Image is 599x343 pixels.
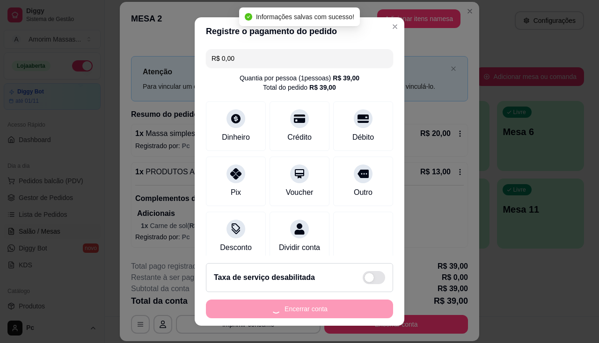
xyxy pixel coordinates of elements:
[354,187,373,198] div: Outro
[279,242,320,253] div: Dividir conta
[286,187,314,198] div: Voucher
[256,13,354,21] span: Informações salvas com sucesso!
[222,132,250,143] div: Dinheiro
[333,73,359,83] div: R$ 39,00
[231,187,241,198] div: Pix
[220,242,252,253] div: Desconto
[352,132,374,143] div: Débito
[195,17,404,45] header: Registre o pagamento do pedido
[287,132,312,143] div: Crédito
[309,83,336,92] div: R$ 39,00
[240,73,359,83] div: Quantia por pessoa ( 1 pessoas)
[245,13,252,21] span: check-circle
[387,19,402,34] button: Close
[214,272,315,283] h2: Taxa de serviço desabilitada
[212,49,387,68] input: Ex.: hambúrguer de cordeiro
[263,83,336,92] div: Total do pedido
